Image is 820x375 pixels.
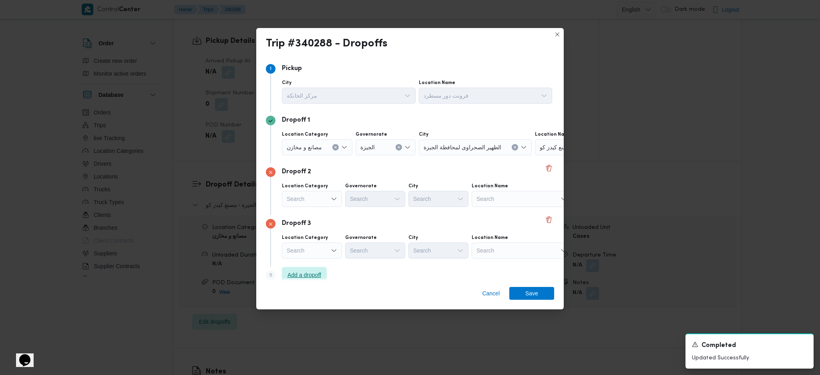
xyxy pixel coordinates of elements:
button: Open list of options [331,247,337,254]
span: Completed [701,341,736,351]
label: Location Name [472,183,508,189]
p: Pickup [282,64,302,74]
span: Cancel [482,289,500,298]
button: Open list of options [341,144,348,150]
button: Open list of options [404,92,411,99]
button: Open list of options [541,92,547,99]
button: Open list of options [394,196,400,202]
button: Open list of options [561,247,567,254]
label: Governorate [345,235,377,241]
span: Add a dropoff [287,270,321,280]
button: Delete [544,215,554,225]
p: Updated Successfully [692,354,807,362]
button: Open list of options [404,144,411,150]
label: City [282,80,291,86]
button: Open list of options [561,196,567,202]
span: 1 [270,66,271,71]
span: الظهير الصحراوى لمحافظة الجيزة [424,142,502,151]
label: City [408,235,418,241]
button: Save [509,287,554,300]
svg: Step 4 has errors [268,222,273,227]
label: City [419,131,428,138]
span: مصنع كيدز كو [540,142,571,151]
span: 5 [269,273,272,278]
label: Location Category [282,131,328,138]
span: فرونت دور مسطرد [424,91,469,100]
button: Open list of options [521,144,527,150]
label: City [408,183,418,189]
button: Clear input [332,144,339,150]
p: Dropoff 2 [282,167,311,177]
button: Open list of options [331,196,337,202]
iframe: chat widget [8,343,34,367]
label: Location Category [282,235,328,241]
button: Open list of options [457,196,464,202]
button: Open list of options [457,247,464,254]
button: Clear input [396,144,402,150]
label: Location Name [535,131,571,138]
button: Closes this modal window [553,30,562,39]
label: Governorate [345,183,377,189]
div: Notification [692,341,807,351]
p: Dropoff 3 [282,219,311,229]
svg: Step 3 has errors [268,170,273,175]
p: Dropoff 1 [282,116,310,125]
label: Location Name [419,80,455,86]
svg: Step 2 is complete [268,118,273,123]
span: Save [525,287,538,300]
button: Clear input [512,144,518,150]
button: Cancel [479,287,503,300]
button: Add a dropoff [282,267,327,283]
div: Trip #340288 - Dropoffs [266,38,388,50]
button: Open list of options [394,247,400,254]
label: Location Category [282,183,328,189]
label: Location Name [472,235,508,241]
span: الجيزة [360,142,375,151]
button: Delete [544,163,554,173]
span: مركز الخانكة [287,91,317,100]
label: Governorate [356,131,387,138]
span: مصانع و مخازن [287,142,322,151]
